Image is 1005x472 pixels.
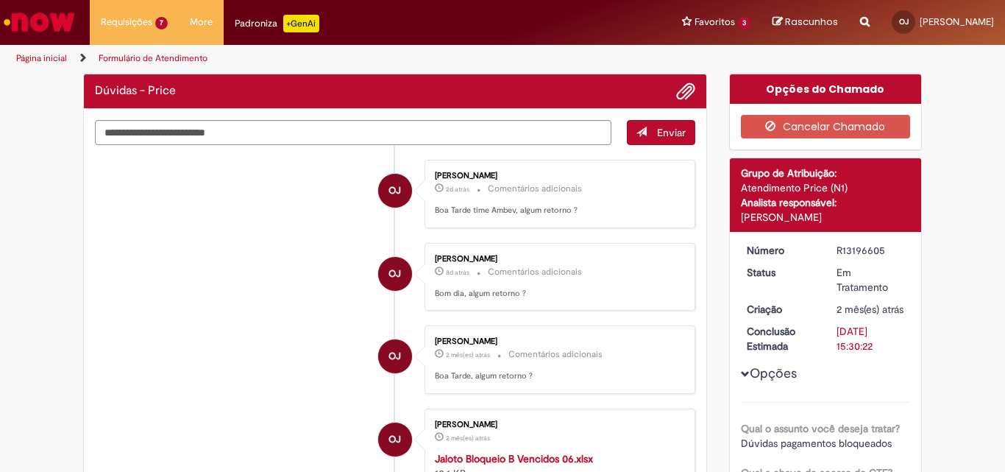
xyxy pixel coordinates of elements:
span: Favoritos [695,15,735,29]
dt: Número [736,243,826,258]
button: Enviar [627,120,695,145]
span: 8d atrás [446,268,469,277]
span: 2 mês(es) atrás [837,303,903,316]
span: Enviar [657,126,686,139]
div: OSVALDO DRUGOVICH JUNIOR [378,174,412,208]
div: Grupo de Atribuição: [741,166,911,180]
dt: Conclusão Estimada [736,324,826,353]
div: [PERSON_NAME] [435,420,680,429]
span: 2d atrás [446,185,469,194]
b: Qual o assunto você deseja tratar? [741,422,900,435]
span: OJ [388,256,401,292]
time: 30/06/2025 12:27:25 [446,351,490,359]
p: Boa Tarde time Ambev, algum retorno ? [435,205,680,216]
div: OSVALDO DRUGOVICH JUNIOR [378,423,412,457]
span: OJ [388,339,401,374]
span: More [190,15,213,29]
span: OJ [388,422,401,457]
span: 2 mês(es) atrás [446,351,490,359]
a: Página inicial [16,52,67,64]
a: Jaloto Bloqueio B Vencidos 06.xlsx [435,452,593,465]
span: 3 [738,17,750,29]
div: Opções do Chamado [730,74,922,104]
span: Requisições [101,15,152,29]
span: OJ [899,17,909,27]
span: 2 mês(es) atrás [446,434,490,443]
div: [PERSON_NAME] [435,172,680,180]
p: Bom dia, algum retorno ? [435,288,680,300]
span: [PERSON_NAME] [920,15,994,28]
time: 18/06/2025 10:28:24 [446,434,490,443]
a: Formulário de Atendimento [99,52,207,64]
div: [DATE] 15:30:22 [837,324,905,353]
div: R13196605 [837,243,905,258]
div: Em Tratamento [837,265,905,295]
time: 21/08/2025 09:39:57 [446,268,469,277]
div: Analista responsável: [741,195,911,210]
div: [PERSON_NAME] [435,255,680,264]
time: 26/08/2025 15:56:15 [446,185,469,194]
ul: Trilhas de página [11,45,659,72]
dt: Criação [736,302,826,317]
div: Atendimento Price (N1) [741,180,911,195]
time: 18/06/2025 10:30:18 [837,303,903,316]
div: [PERSON_NAME] [741,210,911,225]
span: 7 [155,17,168,29]
button: Adicionar anexos [676,82,695,101]
button: Cancelar Chamado [741,115,911,138]
div: [PERSON_NAME] [435,337,680,346]
a: Rascunhos [773,15,838,29]
span: OJ [388,173,401,208]
small: Comentários adicionais [488,266,582,278]
div: 18/06/2025 10:30:18 [837,302,905,317]
div: OSVALDO DRUGOVICH JUNIOR [378,257,412,291]
h2: Dúvidas - Price Histórico de tíquete [95,85,176,98]
p: +GenAi [283,15,319,32]
div: Padroniza [235,15,319,32]
p: Boa Tarde, algum retorno ? [435,370,680,382]
small: Comentários adicionais [488,183,582,195]
small: Comentários adicionais [508,348,603,361]
span: Rascunhos [785,15,838,29]
div: OSVALDO DRUGOVICH JUNIOR [378,339,412,373]
textarea: Digite sua mensagem aqui... [95,120,611,145]
img: ServiceNow [1,7,77,37]
span: Dúvidas pagamentos bloqueados [741,437,892,450]
dt: Status [736,265,826,280]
